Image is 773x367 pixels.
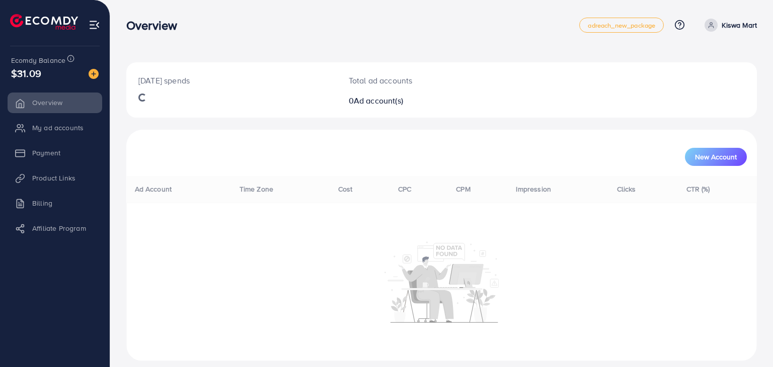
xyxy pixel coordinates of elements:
[695,153,737,160] span: New Account
[354,95,403,106] span: Ad account(s)
[126,18,185,33] h3: Overview
[349,96,482,106] h2: 0
[579,18,664,33] a: adreach_new_package
[89,69,99,79] img: image
[349,74,482,86] p: Total ad accounts
[722,19,757,31] p: Kiswa Mart
[701,19,757,32] a: Kiswa Mart
[10,14,78,30] img: logo
[138,74,325,86] p: [DATE] spends
[89,19,100,31] img: menu
[588,22,655,29] span: adreach_new_package
[685,148,747,166] button: New Account
[11,66,41,80] span: $31.09
[11,55,65,65] span: Ecomdy Balance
